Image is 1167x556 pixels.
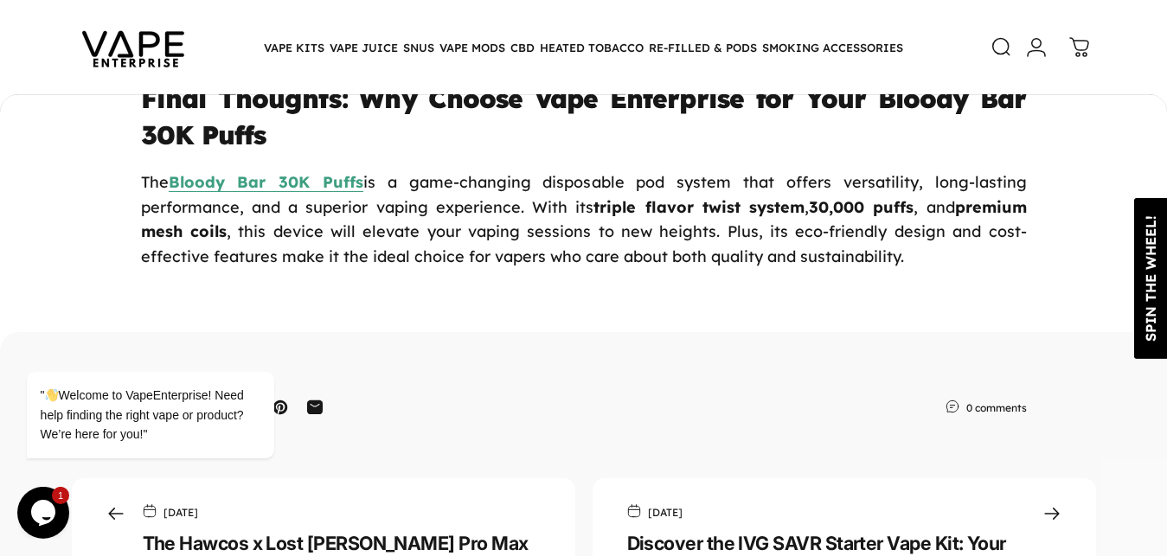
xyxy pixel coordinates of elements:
[55,7,211,88] img: Vape Enterprise
[17,215,329,478] iframe: chat widget
[261,29,327,66] summary: VAPE KITS
[141,82,1027,151] strong: Final Thoughts: Why Choose Vape Enterprise for Your Bloody Bar 30K Puffs
[966,399,1027,416] a: 0 comments
[648,504,683,521] time: [DATE]
[141,172,169,192] span: The
[1061,29,1099,67] a: 0 items
[1134,215,1167,342] div: SPIN THE WHEEL!
[261,29,906,66] nav: Primary
[169,172,364,192] a: Bloody Bar 30K Puffs
[805,197,809,217] span: ,
[593,197,805,217] strong: triple flavor twist system
[760,29,906,66] summary: SMOKING ACCESSORIES
[537,29,646,66] summary: HEATED TOBACCO
[164,504,198,521] time: [DATE]
[914,197,954,217] span: , and
[401,29,437,66] summary: SNUS
[141,221,1027,266] span: , this device will elevate your vaping sessions to new heights. Plus, its eco-friendly design and...
[141,172,1027,217] span: is a game-changing disposable pod system that offers versatility, long-lasting performance, and a...
[809,197,914,217] strong: 30,000 puffs
[17,487,73,539] iframe: chat widget
[327,29,401,66] summary: VAPE JUICE
[437,29,508,66] summary: VAPE MODS
[508,29,537,66] summary: CBD
[646,29,760,66] summary: RE-FILLED & PODS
